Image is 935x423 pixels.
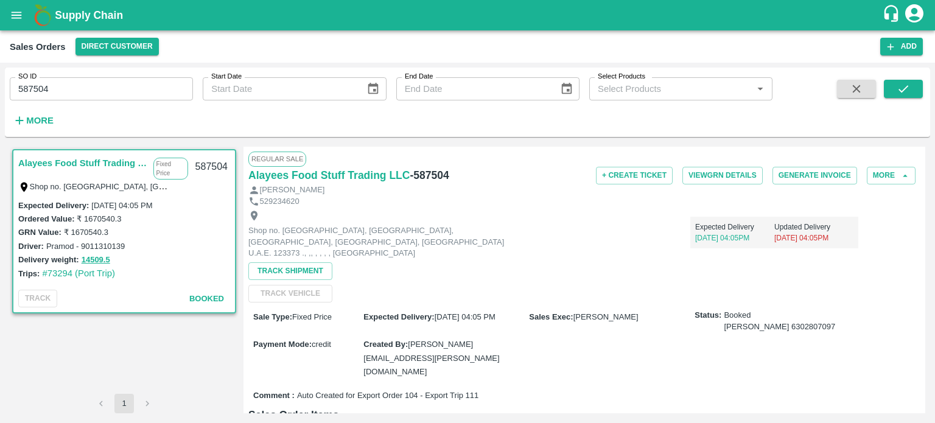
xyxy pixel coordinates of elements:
button: 14509.5 [82,253,110,267]
button: ViewGRN Details [682,167,763,184]
a: Alayees Food Stuff Trading LLC [248,167,410,184]
label: GRN Value: [18,228,61,237]
span: [DATE] 04:05 PM [435,312,496,321]
label: Payment Mode : [253,340,312,349]
label: SO ID [18,72,37,82]
input: End Date [396,77,550,100]
label: ₹ 1670540.3 [64,228,108,237]
button: Generate Invoice [772,167,857,184]
label: Ordered Value: [18,214,74,223]
label: Comment : [253,390,295,402]
label: Driver: [18,242,44,251]
span: Booked [724,310,835,332]
button: Open [752,81,768,97]
span: [PERSON_NAME][EMAIL_ADDRESS][PERSON_NAME][DOMAIN_NAME] [363,340,499,376]
label: Status: [695,310,721,321]
button: More [10,110,57,131]
div: Sales Orders [10,39,66,55]
label: Delivery weight: [18,255,79,264]
span: [PERSON_NAME] [573,312,639,321]
span: Fixed Price [292,312,332,321]
a: Alayees Food Stuff Trading LLC [18,155,147,171]
button: Choose date [555,77,578,100]
nav: pagination navigation [89,394,159,413]
button: page 1 [114,394,134,413]
p: Expected Delivery [695,222,774,232]
p: 529234620 [260,196,299,208]
b: Supply Chain [55,9,123,21]
div: account of current user [903,2,925,28]
input: Enter SO ID [10,77,193,100]
span: Regular Sale [248,152,306,166]
p: [DATE] 04:05PM [774,232,853,243]
button: Track Shipment [248,262,332,280]
button: Add [880,38,923,55]
h6: - 587504 [410,167,449,184]
input: Select Products [593,81,749,97]
label: Sale Type : [253,312,292,321]
p: [DATE] 04:05PM [695,232,774,243]
button: Choose date [362,77,385,100]
label: Created By : [363,340,408,349]
button: + Create Ticket [596,167,673,184]
p: Fixed Price [153,158,188,180]
span: Auto Created for Export Order 104 - Export Trip 111 [297,390,478,402]
label: End Date [405,72,433,82]
label: Select Products [598,72,645,82]
a: #73294 (Port Trip) [42,268,115,278]
button: More [867,167,916,184]
button: Select DC [75,38,159,55]
p: [PERSON_NAME] [260,184,325,196]
p: Updated Delivery [774,222,853,232]
p: Shop no. [GEOGRAPHIC_DATA], [GEOGRAPHIC_DATA], [GEOGRAPHIC_DATA], [GEOGRAPHIC_DATA], [GEOGRAPHIC_... [248,225,522,259]
label: ₹ 1670540.3 [77,214,121,223]
label: Trips: [18,269,40,278]
button: open drawer [2,1,30,29]
div: customer-support [882,4,903,26]
span: Booked [189,294,224,303]
label: Expected Delivery : [18,201,89,210]
strong: More [26,116,54,125]
label: Pramod - 9011310139 [46,242,125,251]
div: [PERSON_NAME] 6302807097 [724,321,835,333]
label: Expected Delivery : [363,312,434,321]
label: Sales Exec : [529,312,573,321]
label: Start Date [211,72,242,82]
label: [DATE] 04:05 PM [91,201,152,210]
img: logo [30,3,55,27]
input: Start Date [203,77,357,100]
span: credit [312,340,331,349]
div: 587504 [188,153,235,181]
a: Supply Chain [55,7,882,24]
label: Shop no. [GEOGRAPHIC_DATA], [GEOGRAPHIC_DATA], [GEOGRAPHIC_DATA], [GEOGRAPHIC_DATA], [GEOGRAPHIC_... [30,181,662,191]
